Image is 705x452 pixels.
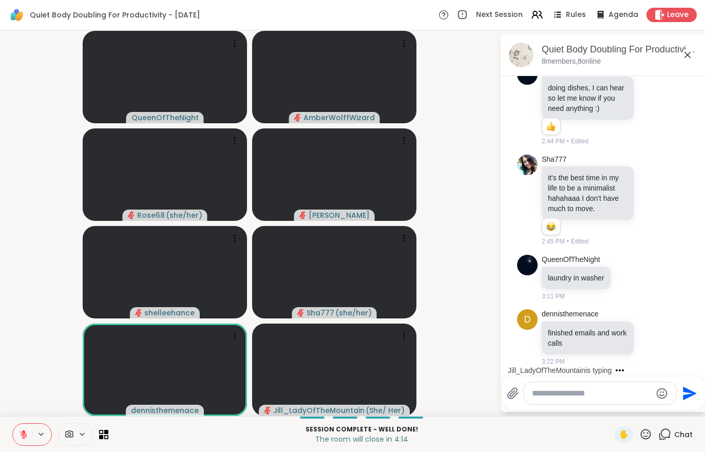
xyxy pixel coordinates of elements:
[273,405,365,416] span: Jill_LadyOfTheMountain
[542,237,565,246] span: 2:45 PM
[542,155,566,165] a: Sha777
[571,237,588,246] span: Edited
[608,10,638,20] span: Agenda
[548,83,627,114] p: doing dishes, I can hear so let me know if you need anything :)
[532,388,652,399] textarea: Type your message
[548,328,627,348] p: finished emails and work calls
[131,112,199,123] span: QueenOfTheNight
[303,112,375,123] span: AmberWolffWizard
[137,210,165,220] span: Rose68
[115,425,608,434] p: Session Complete - well done!
[542,118,560,135] div: Reaction list
[548,173,627,214] p: it's the best time in my life to be a minimalist hahahaaa I don't have much to move.
[128,212,135,219] span: audio-muted
[8,6,26,24] img: ShareWell Logomark
[309,210,370,220] span: [PERSON_NAME]
[264,407,271,414] span: audio-muted
[299,212,307,219] span: audio-muted
[294,114,301,121] span: audio-muted
[307,308,334,318] span: Sha777
[509,43,533,67] img: Quiet Body Doubling For Productivity - Thursday, Sep 11
[542,43,698,56] div: Quiet Body Doubling For Productivity - [DATE]
[545,222,556,231] button: Reactions: haha
[619,428,629,441] span: ✋
[30,10,200,20] span: Quiet Body Doubling For Productivity - [DATE]
[542,137,565,146] span: 2:44 PM
[517,255,538,275] img: https://sharewell-space-live.sfo3.digitaloceanspaces.com/user-generated/d7277878-0de6-43a2-a937-4...
[366,405,405,416] span: ( She/ Her )
[144,308,195,318] span: shelleehance
[542,255,600,265] a: QueenOfTheNight
[566,10,586,20] span: Rules
[677,382,700,405] button: Send
[542,309,599,319] a: dennisthemenace
[131,405,199,416] span: dennisthemenace
[542,357,565,366] span: 3:22 PM
[571,137,588,146] span: Edited
[667,10,689,20] span: Leave
[517,155,538,175] img: https://sharewell-space-live.sfo3.digitaloceanspaces.com/user-generated/2b4fa20f-2a21-4975-8c80-8...
[297,309,304,316] span: audio-muted
[542,218,560,235] div: Reaction list
[545,122,556,130] button: Reactions: like
[508,365,612,375] div: Jill_LadyOfTheMountain is typing
[115,434,608,444] p: The room will close in 4:14
[166,210,202,220] span: ( she/her )
[476,10,523,20] span: Next Session
[135,309,142,316] span: audio-muted
[567,137,569,146] span: •
[656,387,668,400] button: Emoji picker
[548,273,604,283] p: laundry in washer
[567,237,569,246] span: •
[524,313,531,327] span: d
[542,292,565,301] span: 3:11 PM
[335,308,372,318] span: ( she/her )
[674,429,693,440] span: Chat
[542,56,601,67] p: 8 members, 8 online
